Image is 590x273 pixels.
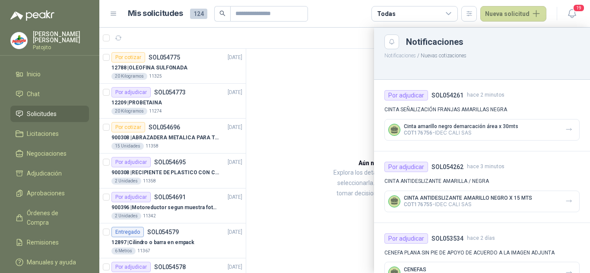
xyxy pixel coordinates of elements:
span: Solicitudes [27,109,57,119]
span: COT176756 [404,130,432,136]
span: hace 3 minutos [467,163,504,171]
span: search [219,10,225,16]
a: Manuales y ayuda [10,254,89,270]
button: Nueva solicitud [480,6,546,22]
a: Adjudicación [10,165,89,182]
div: Notificaciones [406,38,580,46]
span: Manuales y ayuda [27,257,76,267]
a: Remisiones [10,234,89,251]
p: CENEFA PLANA SIN PIE DE APOYO DE ACUERDO A LA IMAGEN ADJUNTA [384,249,580,257]
div: Por adjudicar [384,90,428,100]
div: Por adjudicar [384,162,428,172]
h4: SOL053534 [431,234,463,243]
p: CENEFAS [404,267,510,273]
h4: SOL054261 [431,91,463,100]
span: Negociaciones [27,149,67,158]
a: Licitaciones [10,126,89,142]
span: Chat [27,89,40,99]
a: Chat [10,86,89,102]
button: Notificaciones [384,53,416,59]
p: CINTA SEÑALIZACIÓN FRANJAS AMARILLAS NEGRA [384,106,580,114]
p: Patojito [33,45,89,50]
a: Negociaciones [10,145,89,162]
div: Todas [377,9,395,19]
p: - IDEC CALI SAS [404,201,532,207]
a: Órdenes de Compra [10,205,89,231]
p: [PERSON_NAME] [PERSON_NAME] [33,31,89,43]
p: / Nuevas cotizaciones [374,49,590,60]
button: Close [384,35,399,49]
img: Company Logo [11,32,27,49]
img: Logo peakr [10,10,54,21]
button: 19 [564,6,580,22]
span: Órdenes de Compra [27,208,81,227]
span: Aprobaciones [27,188,65,198]
span: 124 [190,9,207,19]
span: 19 [573,4,585,12]
a: Aprobaciones [10,185,89,201]
span: COT176755 [404,201,432,207]
a: Solicitudes [10,106,89,122]
span: Licitaciones [27,129,59,138]
a: Inicio [10,66,89,82]
span: Adjudicación [27,169,62,178]
p: - IDEC CALI SAS [404,129,518,136]
span: Inicio [27,69,41,79]
span: Remisiones [27,238,59,247]
p: CINTA ANTIDESLIZANTE AMARILLO NEGRO X 15 MTS [404,195,532,201]
div: Por adjudicar [384,233,428,244]
span: hace 2 días [467,234,495,242]
span: hace 2 minutos [467,91,504,99]
p: CINTA ANTIDESLIZANTE AMARILLA / NEGRA [384,177,580,185]
h1: Mis solicitudes [128,7,183,20]
p: Cinta amarillo negro demarcación área x 30mts [404,123,518,129]
h4: SOL054262 [431,162,463,172]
